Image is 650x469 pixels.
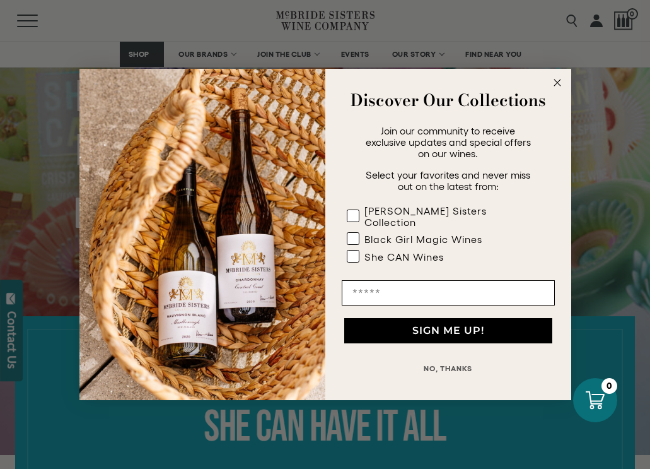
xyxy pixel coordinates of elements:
[351,88,546,112] strong: Discover Our Collections
[342,356,555,381] button: NO, THANKS
[79,69,325,400] img: 42653730-7e35-4af7-a99d-12bf478283cf.jpeg
[364,251,444,263] div: She CAN Wines
[342,280,555,306] input: Email
[366,125,531,159] span: Join our community to receive exclusive updates and special offers on our wines.
[364,234,482,245] div: Black Girl Magic Wines
[366,169,530,192] span: Select your favorites and never miss out on the latest from:
[364,205,530,228] div: [PERSON_NAME] Sisters Collection
[601,378,617,394] div: 0
[344,318,552,343] button: SIGN ME UP!
[550,75,565,90] button: Close dialog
